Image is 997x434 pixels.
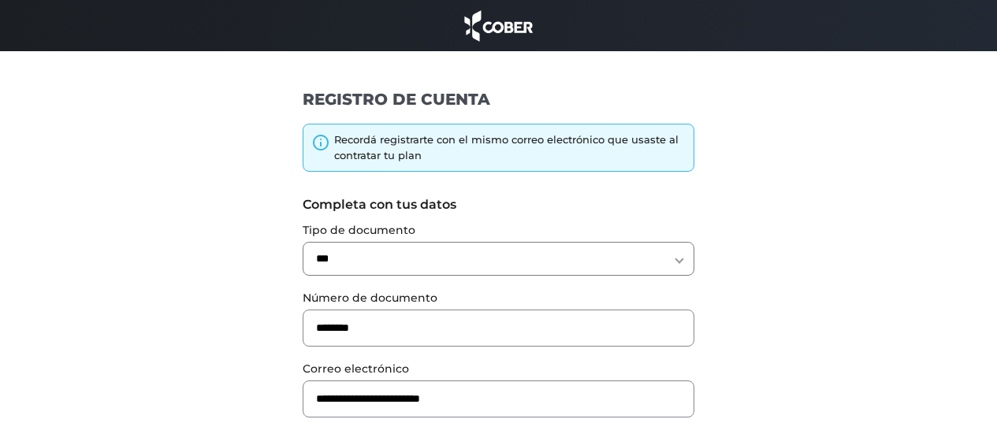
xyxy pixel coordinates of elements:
label: Número de documento [303,290,694,306]
div: Recordá registrarte con el mismo correo electrónico que usaste al contratar tu plan [334,132,686,163]
label: Tipo de documento [303,222,694,239]
label: Correo electrónico [303,361,694,377]
h1: REGISTRO DE CUENTA [303,89,694,109]
label: Completa con tus datos [303,195,694,214]
img: cober_marca.png [460,8,538,43]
